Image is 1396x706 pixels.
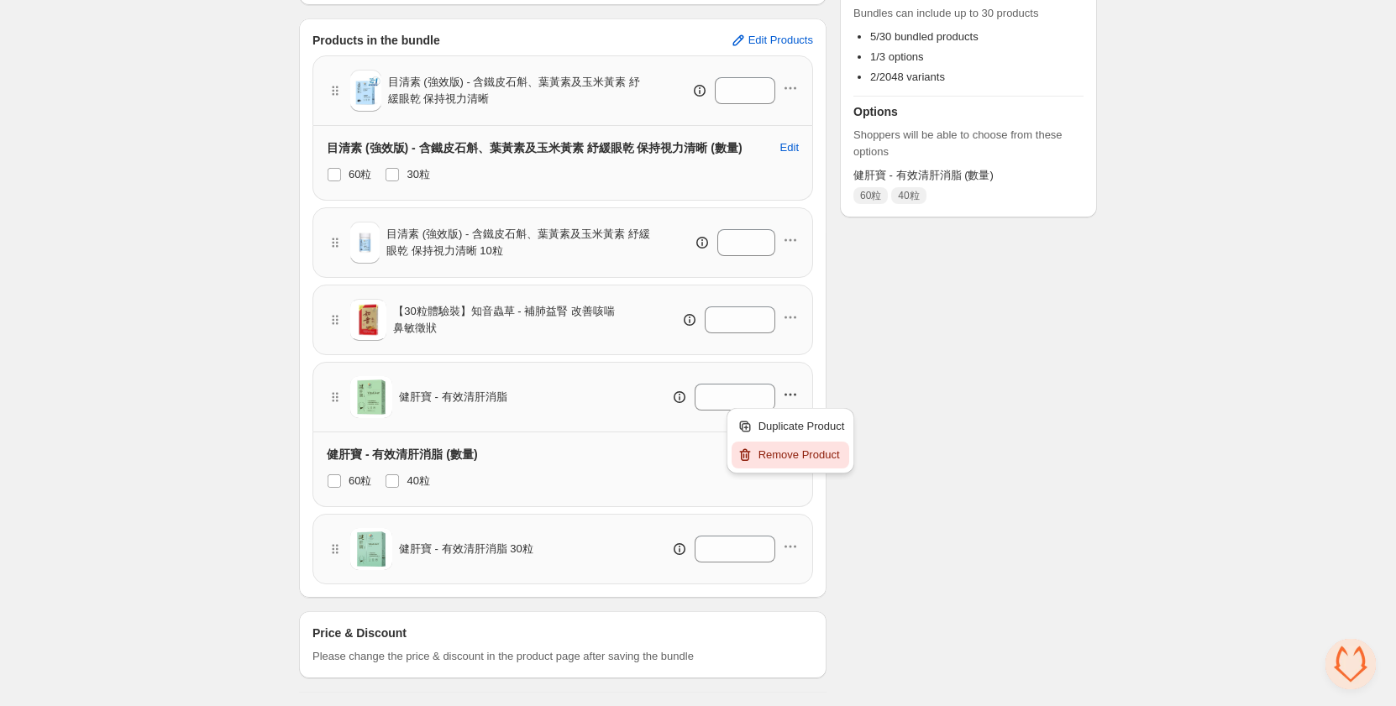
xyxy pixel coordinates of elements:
img: 【30粒體驗裝】知音蟲草 - 補肺益腎 改善咳喘鼻敏徵狀 [350,301,386,337]
span: 2/2048 variants [870,71,945,83]
img: 健肝寶 - 有效清肝消脂 30粒 [350,528,392,570]
span: Edit [780,141,799,154]
span: 60粒 [349,168,371,180]
span: Edit Products [748,34,813,47]
span: 目清素 (強效版) - 含鐵皮石斛、葉黃素及玉米黃素 紓緩眼乾 保持視力清晰 10粒 [386,226,653,259]
h3: Options [853,103,1084,120]
span: 5/30 bundled products [870,30,979,43]
span: 40粒 [898,189,919,202]
img: 健肝寶 - 有效清肝消脂 [350,376,392,418]
span: 健肝寶 - 有效清肝消脂 (數量) [853,167,1084,184]
span: 30粒 [407,168,429,180]
h3: Price & Discount [312,625,407,641]
span: 1/3 options [870,50,924,63]
img: 目清素 (強效版) - 含鐵皮石斛、葉黃素及玉米黃素 紓緩眼乾 保持視力清晰 [350,76,381,107]
span: 健肝寶 - 有效清肝消脂 30粒 [399,541,533,557]
span: 40粒 [407,474,429,487]
span: 目清素 (強效版) - 含鐵皮石斛、葉黃素及玉米黃素 紓緩眼乾 保持視力清晰 [388,74,648,107]
h3: 目清素 (強效版) - 含鐵皮石斛、葉黃素及玉米黃素 紓緩眼乾 保持視力清晰 (數量) [327,139,743,156]
div: 开放式聊天 [1325,639,1376,689]
h3: Products in the bundle [312,32,440,49]
button: Edit Products [720,27,823,54]
span: 60粒 [860,189,881,202]
span: 60粒 [349,474,371,487]
span: Shoppers will be able to choose from these options [853,127,1084,160]
span: Bundles can include up to 30 products [853,5,1084,22]
span: Remove Product [758,447,845,463]
img: 目清素 (強效版) - 含鐵皮石斛、葉黃素及玉米黃素 紓緩眼乾 保持視力清晰 10粒 [350,227,380,257]
h3: 健肝寶 - 有效清肝消脂 (數量) [327,446,478,463]
span: 【30粒體驗裝】知音蟲草 - 補肺益腎 改善咳喘鼻敏徵狀 [393,303,622,337]
span: Please change the price & discount in the product page after saving the bundle [312,648,694,665]
span: Duplicate Product [758,418,845,435]
span: 健肝寶 - 有效清肝消脂 [399,389,507,405]
button: Edit [770,134,809,161]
